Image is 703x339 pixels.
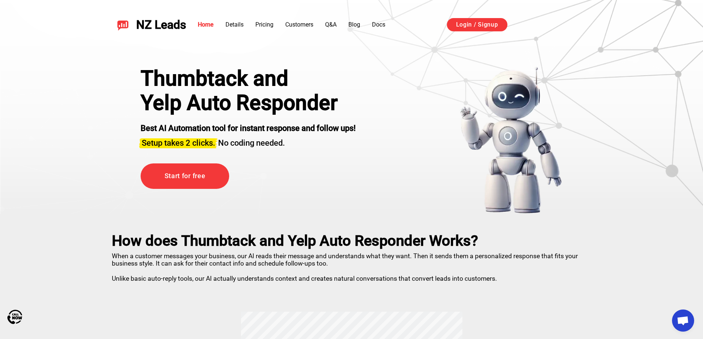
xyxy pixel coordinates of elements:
[255,21,273,28] a: Pricing
[515,17,596,33] iframe: Sign in with Google Button
[141,66,356,91] div: Thumbtack and
[459,66,562,214] img: yelp bot
[348,21,360,28] a: Blog
[225,21,244,28] a: Details
[112,249,592,282] p: When a customer messages your business, our AI reads their message and understands what they want...
[285,21,313,28] a: Customers
[136,18,186,32] span: NZ Leads
[112,232,592,249] h2: How does Thumbtack and Yelp Auto Responder Works?
[141,134,356,149] h3: No coding needed.
[447,18,507,31] a: Login / Signup
[141,163,229,189] a: Start for free
[141,124,356,133] strong: Best AI Automation tool for instant response and follow ups!
[372,21,385,28] a: Docs
[672,309,694,332] a: Open chat
[325,21,337,28] a: Q&A
[7,309,22,324] img: Call Now
[117,19,129,31] img: NZ Leads logo
[198,21,214,28] a: Home
[141,91,356,115] h1: Yelp Auto Responder
[142,138,215,148] span: Setup takes 2 clicks.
